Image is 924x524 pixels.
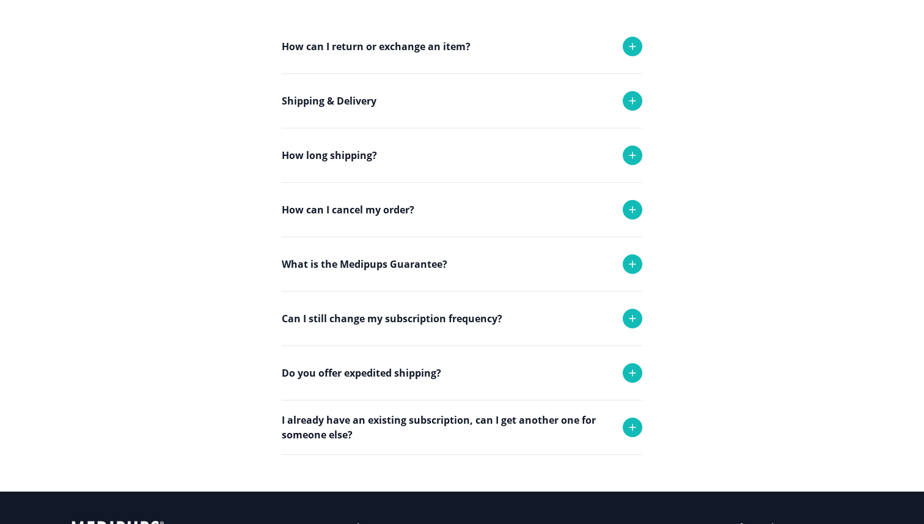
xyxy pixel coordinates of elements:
[282,400,642,463] div: Yes we do! Please reach out to support and we will try to accommodate any request.
[282,311,502,326] p: Can I still change my subscription frequency?
[282,182,642,231] div: Each order takes 1-2 business days to be delivered.
[282,454,642,518] div: Absolutely! Simply place the order and use the shipping address of the person who will receive th...
[282,39,471,54] p: How can I return or exchange an item?
[282,237,642,344] div: Any refund request and cancellation are subject to approval and turn around time is 24-48 hours. ...
[282,345,642,409] div: Yes you can. Simply reach out to support and we will adjust your monthly deliveries!
[282,202,414,217] p: How can I cancel my order?
[282,257,447,271] p: What is the Medipups Guarantee?
[282,366,441,380] p: Do you offer expedited shipping?
[282,291,642,369] div: If you received the wrong product or your product was damaged in transit, we will replace it with...
[282,94,376,108] p: Shipping & Delivery
[282,413,610,442] p: I already have an existing subscription, can I get another one for someone else?
[282,148,377,163] p: How long shipping?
